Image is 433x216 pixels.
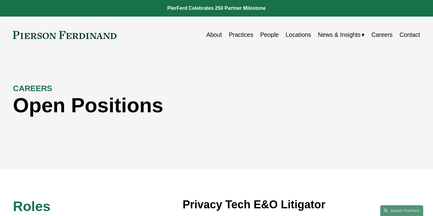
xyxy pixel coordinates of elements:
[229,29,253,41] a: Practices
[13,84,52,93] strong: CAREERS
[318,29,361,40] span: News & Insights
[400,29,420,41] a: Contact
[380,205,423,216] a: Search this site
[206,29,222,41] a: About
[371,29,393,41] a: Careers
[13,94,318,117] h1: Open Positions
[285,29,311,41] a: Locations
[13,199,50,214] span: Roles
[318,29,365,41] a: folder dropdown
[260,29,278,41] a: People
[182,198,420,212] h3: Privacy Tech E&O Litigator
